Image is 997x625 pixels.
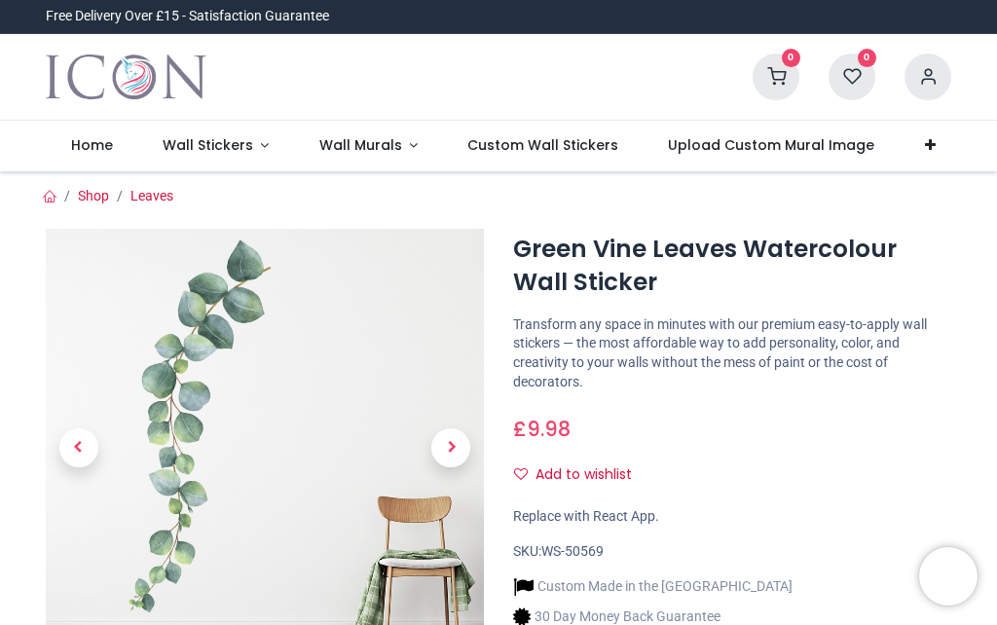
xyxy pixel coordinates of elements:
[419,295,485,602] a: Next
[513,459,648,492] button: Add to wishlistAdd to wishlist
[294,121,443,171] a: Wall Murals
[782,49,800,67] sup: 0
[467,135,618,155] span: Custom Wall Stickers
[513,415,571,443] span: £
[46,50,206,104] img: Icon Wall Stickers
[514,467,528,481] i: Add to wishlist
[829,68,875,84] a: 0
[858,49,876,67] sup: 0
[513,507,951,527] div: Replace with React App.
[431,428,470,467] span: Next
[513,233,951,300] h1: Green Vine Leaves Watercolour Wall Sticker
[59,428,98,467] span: Previous
[46,50,206,104] a: Logo of Icon Wall Stickers
[46,7,329,26] div: Free Delivery Over £15 - Satisfaction Guarantee
[753,68,799,84] a: 0
[668,135,874,155] span: Upload Custom Mural Image
[513,542,951,562] div: SKU:
[527,415,571,443] span: 9.98
[541,543,604,559] span: WS-50569
[46,295,112,602] a: Previous
[130,188,173,203] a: Leaves
[137,121,294,171] a: Wall Stickers
[919,547,978,606] iframe: Brevo live chat
[542,7,951,26] iframe: Customer reviews powered by Trustpilot
[163,135,253,155] span: Wall Stickers
[513,315,951,391] p: Transform any space in minutes with our premium easy-to-apply wall stickers — the most affordable...
[78,188,109,203] a: Shop
[319,135,402,155] span: Wall Murals
[513,576,793,597] li: Custom Made in the [GEOGRAPHIC_DATA]
[71,135,113,155] span: Home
